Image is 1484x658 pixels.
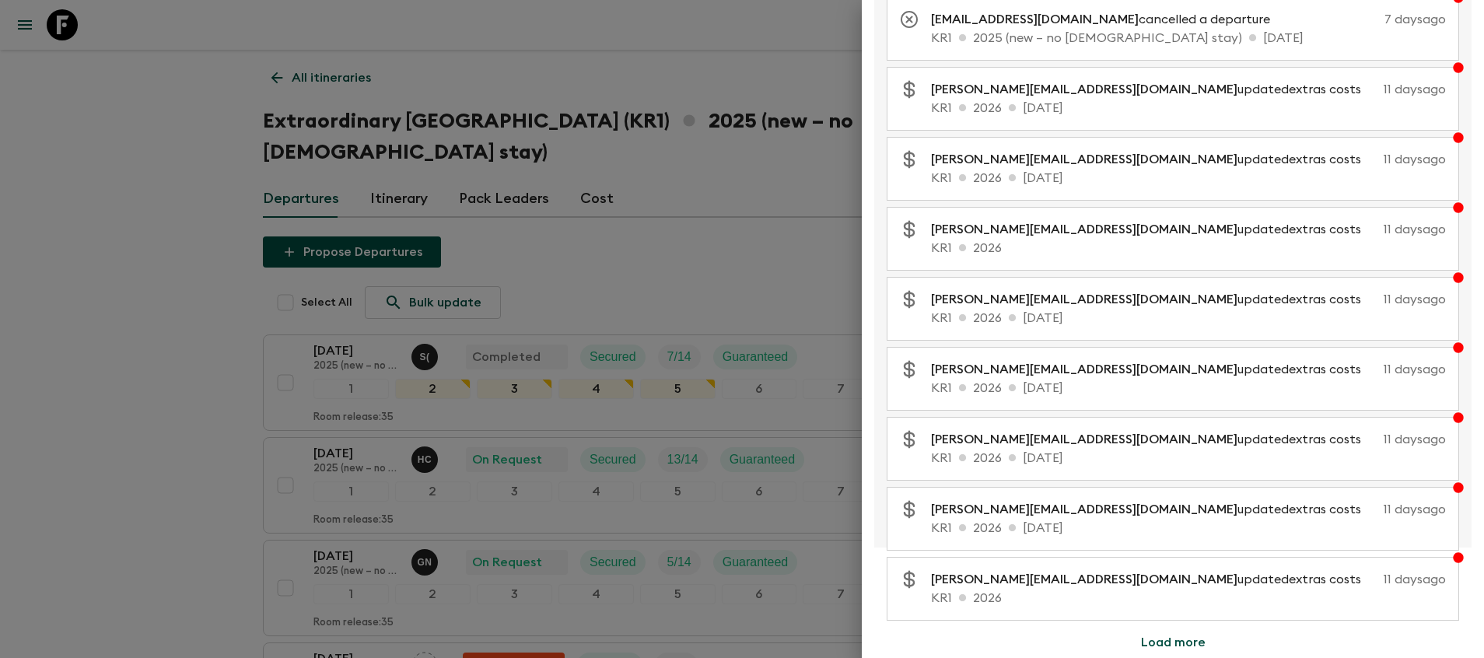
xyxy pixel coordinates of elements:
p: updated extras costs [931,570,1374,589]
span: [PERSON_NAME][EMAIL_ADDRESS][DOMAIN_NAME] [931,503,1237,516]
p: 11 days ago [1380,290,1446,309]
span: [PERSON_NAME][EMAIL_ADDRESS][DOMAIN_NAME] [931,363,1237,376]
p: 7 days ago [1289,10,1446,29]
p: updated extras costs [931,360,1374,379]
p: 11 days ago [1380,570,1446,589]
button: Load more [1122,627,1224,658]
p: 11 days ago [1380,220,1446,239]
span: [EMAIL_ADDRESS][DOMAIN_NAME] [931,13,1139,26]
span: [PERSON_NAME][EMAIL_ADDRESS][DOMAIN_NAME] [931,293,1237,306]
p: KR1 2026 [DATE] [931,519,1446,537]
p: KR1 2026 [DATE] [931,99,1446,117]
span: [PERSON_NAME][EMAIL_ADDRESS][DOMAIN_NAME] [931,223,1237,236]
p: KR1 2026 [DATE] [931,379,1446,397]
p: 11 days ago [1380,430,1446,449]
p: KR1 2026 [DATE] [931,449,1446,467]
p: KR1 2026 [DATE] [931,169,1446,187]
p: updated extras costs [931,290,1374,309]
p: 11 days ago [1380,360,1446,379]
p: updated extras costs [931,220,1374,239]
p: KR1 2026 [931,239,1446,257]
p: 11 days ago [1380,150,1446,169]
p: KR1 2026 [DATE] [931,309,1446,327]
p: cancelled a departure [931,10,1283,29]
span: [PERSON_NAME][EMAIL_ADDRESS][DOMAIN_NAME] [931,573,1237,586]
p: KR1 2026 [931,589,1446,607]
span: [PERSON_NAME][EMAIL_ADDRESS][DOMAIN_NAME] [931,433,1237,446]
span: [PERSON_NAME][EMAIL_ADDRESS][DOMAIN_NAME] [931,83,1237,96]
p: updated extras costs [931,500,1374,519]
p: updated extras costs [931,430,1374,449]
span: [PERSON_NAME][EMAIL_ADDRESS][DOMAIN_NAME] [931,153,1237,166]
p: KR1 2025 (new – no [DEMOGRAPHIC_DATA] stay) [DATE] [931,29,1446,47]
p: updated extras costs [931,80,1374,99]
p: 11 days ago [1380,500,1446,519]
p: updated extras costs [931,150,1374,169]
p: 11 days ago [1380,80,1446,99]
